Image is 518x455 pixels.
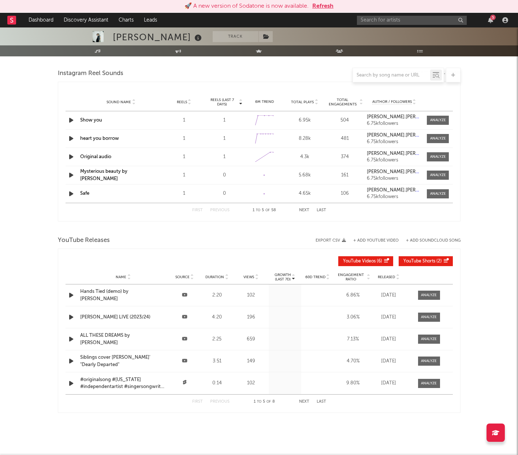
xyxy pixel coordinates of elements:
[367,188,443,193] strong: [PERSON_NAME].[PERSON_NAME]
[367,115,443,119] strong: [PERSON_NAME].[PERSON_NAME]
[177,100,187,104] span: Reels
[175,275,190,279] span: Source
[367,151,422,156] a: [PERSON_NAME].[PERSON_NAME]
[327,98,359,107] span: Total Engagements
[317,400,326,404] button: Last
[206,172,243,179] div: 0
[403,259,442,264] span: ( 2 )
[235,336,267,343] div: 659
[206,117,243,124] div: 1
[206,190,243,197] div: 0
[23,13,59,27] a: Dashboard
[367,176,422,181] div: 6.75k followers
[235,358,267,365] div: 149
[353,239,399,243] button: + Add YouTube Video
[336,314,370,321] div: 3.06 %
[374,336,403,343] div: [DATE]
[257,400,261,403] span: to
[166,172,202,179] div: 1
[210,208,230,212] button: Previous
[367,194,422,199] div: 6.75k followers
[244,398,284,406] div: 1 5 8
[203,292,232,299] div: 2:20
[327,153,363,161] div: 374
[203,358,232,365] div: 3:51
[203,314,232,321] div: 4:20
[206,153,243,161] div: 1
[59,13,113,27] a: Discovery Assistant
[312,2,333,11] button: Refresh
[367,188,422,193] a: [PERSON_NAME].[PERSON_NAME]
[80,354,167,368] a: Siblings cover [PERSON_NAME]' "Dearly Departed"
[80,288,167,302] a: Hands Tied (demo) by [PERSON_NAME]
[327,172,363,179] div: 161
[80,332,167,346] a: ALL THESE DREAMS by [PERSON_NAME]
[235,292,267,299] div: 102
[80,169,127,181] a: Mysterious beauty by [PERSON_NAME]
[406,239,461,243] button: + Add SoundCloud Song
[327,135,363,142] div: 481
[166,117,202,124] div: 1
[357,16,467,25] input: Search for artists
[166,153,202,161] div: 1
[367,133,422,138] a: [PERSON_NAME].[PERSON_NAME]
[205,275,224,279] span: Duration
[235,314,267,321] div: 196
[299,400,309,404] button: Next
[374,380,403,387] div: [DATE]
[80,191,89,196] a: Safe
[367,169,443,174] strong: [PERSON_NAME].[PERSON_NAME]
[107,100,131,104] span: Sound Name
[139,13,162,27] a: Leads
[367,158,422,163] div: 6.75k followers
[317,208,326,212] button: Last
[336,380,370,387] div: 9.80 %
[80,118,102,123] a: Show you
[336,358,370,365] div: 4.70 %
[206,98,238,107] span: Reels (last 7 days)
[336,292,370,299] div: 6.86 %
[367,139,422,145] div: 6.75k followers
[235,380,267,387] div: 102
[327,190,363,197] div: 106
[243,275,254,279] span: Views
[346,239,399,243] div: + Add YouTube Video
[58,236,110,245] span: YouTube Releases
[336,273,366,281] span: Engagement Ratio
[275,277,291,281] p: (Last 7d)
[244,206,284,215] div: 1 5 58
[403,259,435,264] span: YouTube Shorts
[166,190,202,197] div: 1
[367,151,443,156] strong: [PERSON_NAME].[PERSON_NAME]
[203,380,232,387] div: 0:14
[113,31,204,43] div: [PERSON_NAME]
[367,115,422,120] a: [PERSON_NAME].[PERSON_NAME]
[327,117,363,124] div: 504
[246,99,283,105] div: 6M Trend
[267,400,271,403] span: of
[367,133,443,138] strong: [PERSON_NAME].[PERSON_NAME]
[299,208,309,212] button: Next
[338,256,393,266] button: YouTube Videos(6)
[185,2,309,11] div: 🚀 A new version of Sodatone is now available.
[286,117,323,124] div: 6.95k
[80,376,167,391] div: ￼#originalsong #[US_STATE] #independentartist #singersongwriter #songwriter #newartist
[80,314,167,321] a: [PERSON_NAME] LIVE (2023/24)
[275,273,291,277] p: Growth
[286,135,323,142] div: 8.28k
[256,209,260,212] span: to
[374,358,403,365] div: [DATE]
[166,135,202,142] div: 1
[353,72,430,78] input: Search by song name or URL
[305,275,325,279] span: 60D Trend
[367,169,422,175] a: [PERSON_NAME].[PERSON_NAME]
[374,292,403,299] div: [DATE]
[192,400,203,404] button: First
[116,275,126,279] span: Name
[367,121,422,126] div: 6.75k followers
[113,13,139,27] a: Charts
[372,100,412,104] span: Author / Followers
